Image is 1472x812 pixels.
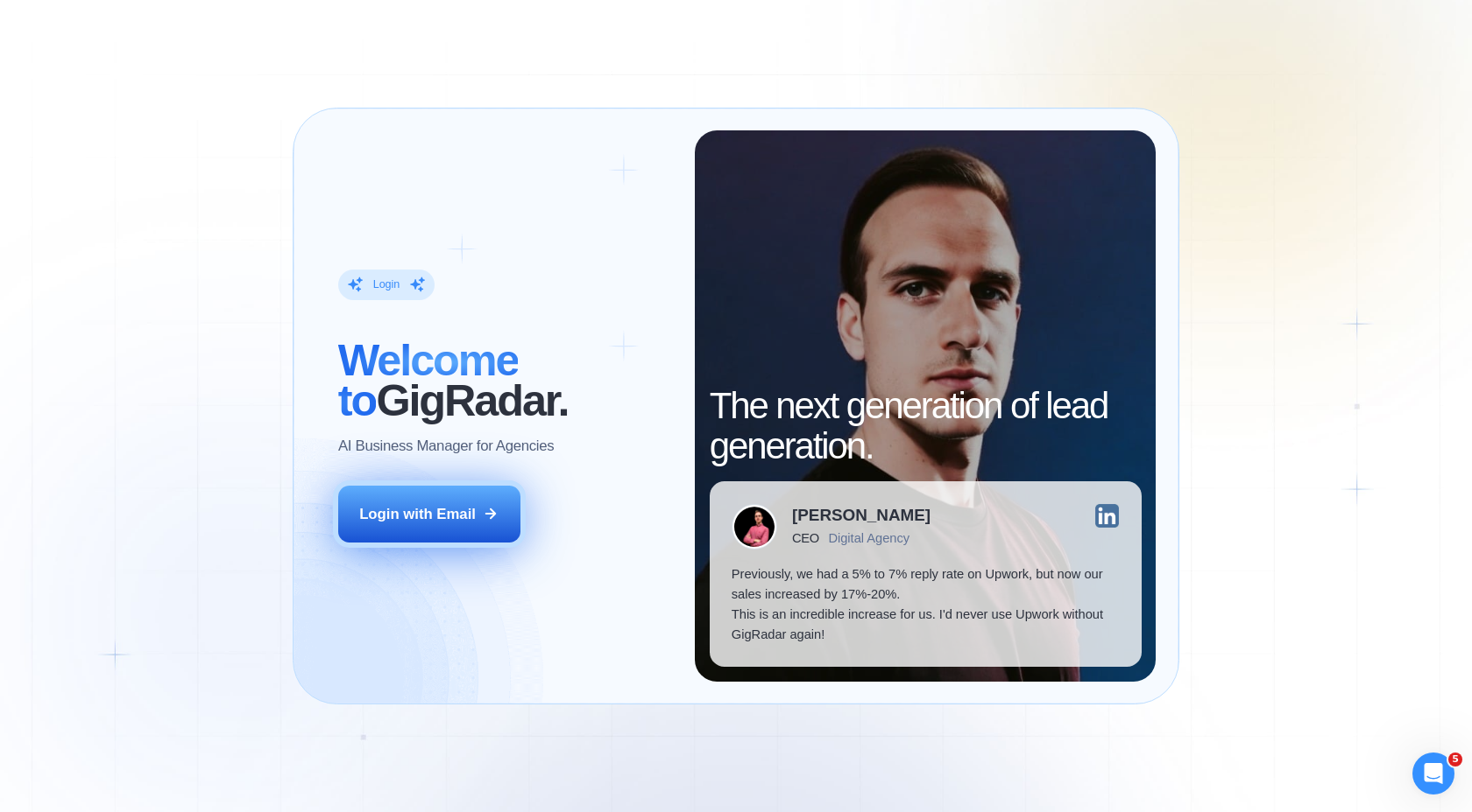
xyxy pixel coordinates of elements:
[1448,752,1462,766] span: 5
[338,335,519,425] span: Welcome to
[828,531,909,546] div: Digital Agency
[338,436,554,456] p: AI Business Manager for Agencies
[732,564,1120,645] p: Previously, we had a 5% to 7% reply rate on Upwork, but now our sales increased by 17%-20%. This ...
[710,386,1142,466] h2: The next generation of lead generation.
[792,531,819,546] div: CEO
[1412,752,1454,794] iframe: Intercom live chat
[338,340,673,421] h2: ‍ GigRadar.
[373,277,400,292] div: Login
[359,504,476,524] div: Login with Email
[338,486,520,542] button: Login with Email
[792,507,931,524] div: [PERSON_NAME]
